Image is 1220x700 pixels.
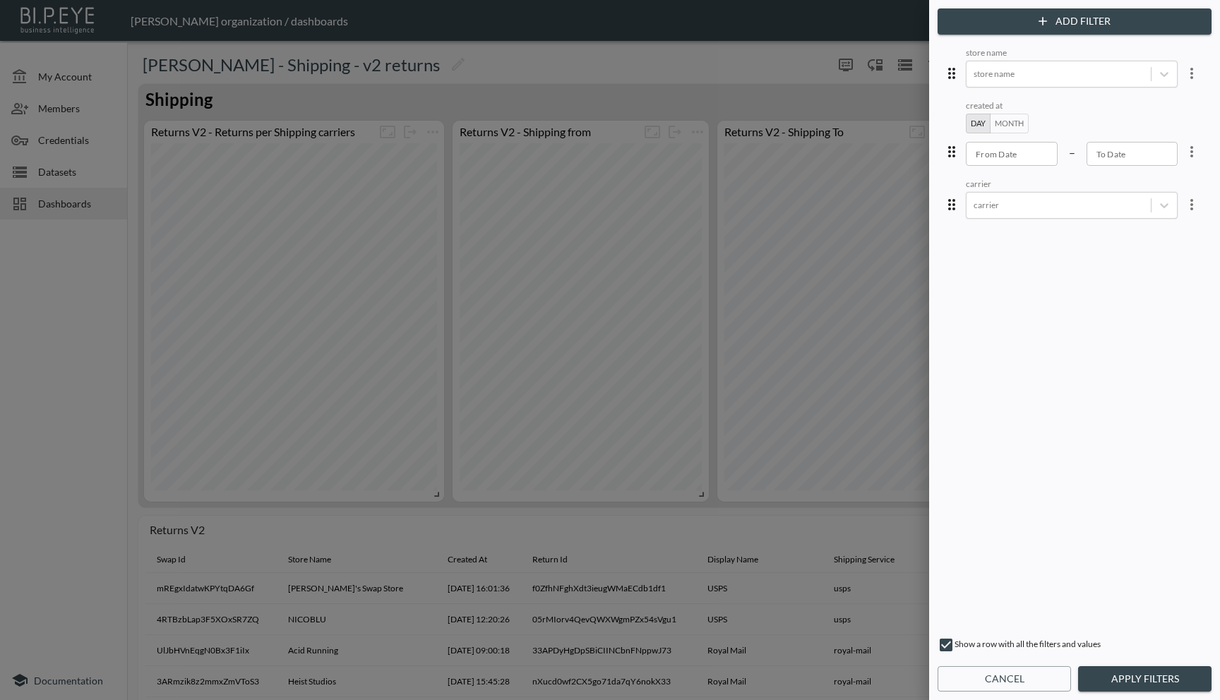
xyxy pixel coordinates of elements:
[938,636,1212,659] div: Show a row with all the filters and values
[966,100,1178,114] div: created at
[966,47,1178,61] div: store name
[938,666,1071,692] button: Cancel
[1178,59,1206,87] button: more
[990,114,1029,133] button: Month
[938,8,1212,35] button: Add Filter
[1178,191,1206,219] button: more
[1078,666,1212,692] button: Apply Filters
[1087,142,1178,166] input: YYYY-MM-DD
[1178,138,1206,166] button: more
[1069,144,1075,160] p: –
[966,114,991,133] button: Day
[966,142,1058,166] input: YYYY-MM-DD
[966,179,1178,192] div: carrier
